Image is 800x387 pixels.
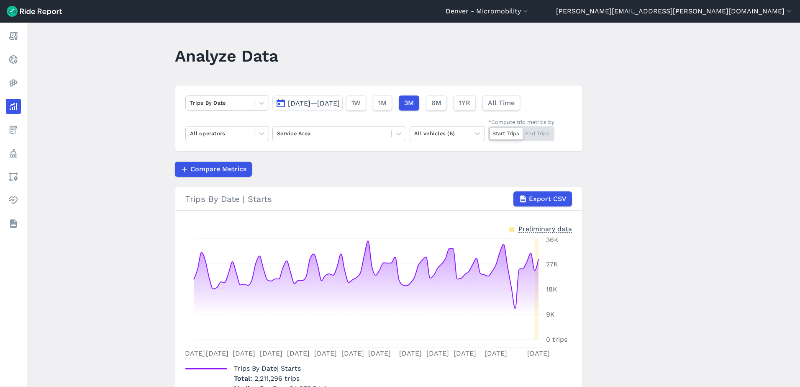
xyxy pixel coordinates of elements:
button: All Time [482,95,520,111]
button: [DATE]—[DATE] [272,95,343,111]
tspan: 18K [546,285,557,293]
tspan: [DATE] [341,349,364,357]
span: 1W [351,98,361,108]
a: Datasets [6,216,21,231]
span: 1YR [459,98,470,108]
tspan: [DATE] [399,349,422,357]
span: 6M [431,98,441,108]
tspan: [DATE] [454,349,476,357]
span: [DATE]—[DATE] [288,99,340,107]
span: Trips By Date [234,362,277,373]
tspan: [DATE] [287,349,310,357]
button: 1M [373,95,392,111]
tspan: [DATE] [314,349,337,357]
a: Report [6,28,21,44]
a: Analyze [6,99,21,114]
div: Preliminary data [518,224,572,233]
span: 1M [378,98,387,108]
tspan: [DATE] [206,349,228,357]
img: Ride Report [7,6,62,17]
tspan: 9K [546,310,555,318]
tspan: [DATE] [182,349,205,357]
a: Fees [6,122,21,137]
span: | Starts [234,364,301,372]
span: 3M [404,98,414,108]
button: 1YR [454,95,476,111]
span: Total [234,374,254,382]
button: 3M [399,95,419,111]
div: Trips By Date | Starts [185,191,572,206]
tspan: 0 trips [546,335,567,343]
span: Compare Metrics [190,164,246,174]
a: Realtime [6,52,21,67]
tspan: 27K [546,260,558,268]
span: Export CSV [529,194,567,204]
tspan: [DATE] [368,349,391,357]
button: Compare Metrics [175,162,252,177]
a: Heatmaps [6,75,21,90]
button: 6M [426,95,447,111]
h1: Analyze Data [175,44,278,67]
tspan: [DATE] [233,349,255,357]
button: 1W [346,95,366,111]
tspan: [DATE] [485,349,507,357]
tspan: [DATE] [527,349,550,357]
a: Health [6,193,21,208]
button: Export CSV [513,191,572,206]
span: 2,211,296 trips [254,374,300,382]
button: Denver - Micromobility [446,6,530,16]
tspan: 36K [546,236,559,244]
span: All Time [488,98,515,108]
a: Areas [6,169,21,184]
tspan: [DATE] [426,349,449,357]
div: *Compute trip metrics by [488,118,554,126]
a: Policy [6,146,21,161]
button: [PERSON_NAME][EMAIL_ADDRESS][PERSON_NAME][DOMAIN_NAME] [556,6,793,16]
tspan: [DATE] [260,349,282,357]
